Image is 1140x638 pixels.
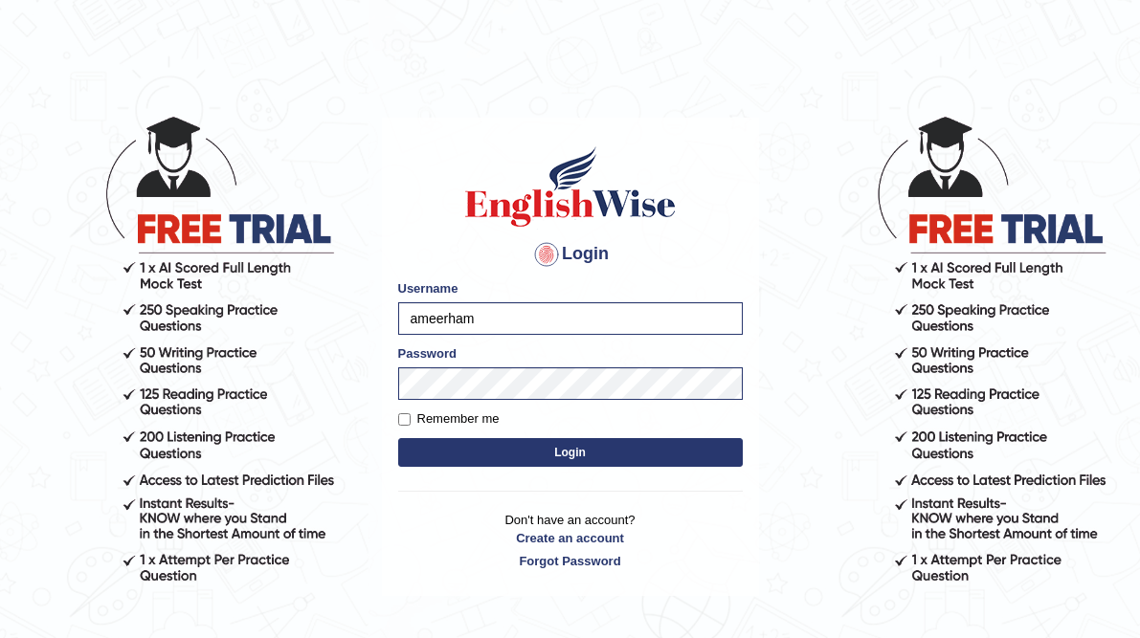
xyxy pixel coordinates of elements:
h4: Login [398,239,743,270]
a: Create an account [398,529,743,547]
button: Login [398,438,743,467]
p: Don't have an account? [398,511,743,570]
input: Remember me [398,413,411,426]
img: Logo of English Wise sign in for intelligent practice with AI [461,143,680,230]
a: Forgot Password [398,552,743,570]
label: Password [398,344,457,363]
label: Username [398,279,458,297]
label: Remember me [398,409,500,429]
